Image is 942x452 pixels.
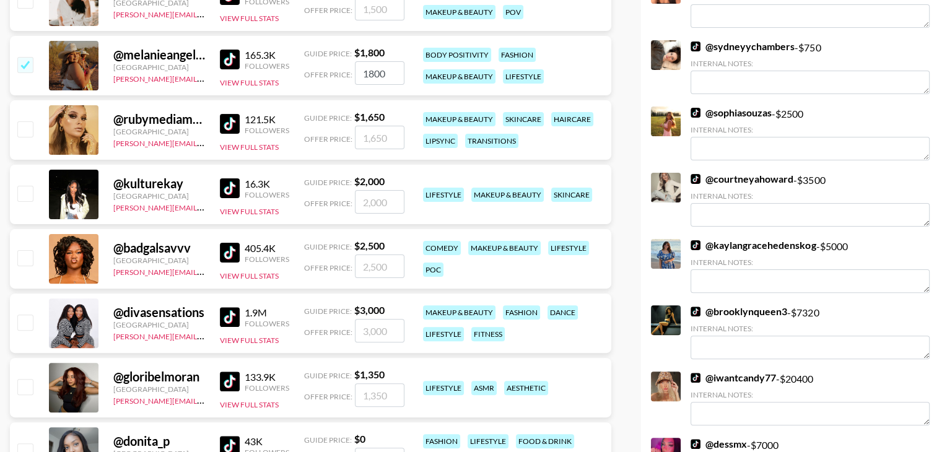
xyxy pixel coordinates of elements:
[354,433,365,445] strong: $ 0
[304,306,352,316] span: Guide Price:
[220,207,279,216] button: View Full Stats
[245,242,289,254] div: 405.4K
[113,7,355,19] a: [PERSON_NAME][EMAIL_ADDRESS][PERSON_NAME][DOMAIN_NAME]
[691,373,700,383] img: TikTok
[113,191,205,201] div: [GEOGRAPHIC_DATA]
[220,372,240,391] img: TikTok
[551,188,592,202] div: skincare
[691,438,747,450] a: @dessmx
[423,305,495,319] div: makeup & beauty
[471,327,505,341] div: fitness
[691,372,776,384] a: @iwantcandy77
[423,327,464,341] div: lifestyle
[113,72,355,84] a: [PERSON_NAME][EMAIL_ADDRESS][PERSON_NAME][DOMAIN_NAME]
[516,434,574,448] div: food & drink
[113,47,205,63] div: @ melanieangelese
[113,256,205,265] div: [GEOGRAPHIC_DATA]
[551,112,593,126] div: haircare
[691,106,772,119] a: @sophiasouzas
[691,239,816,251] a: @kaylangracehedenskog
[220,142,279,152] button: View Full Stats
[355,126,404,149] input: 1,650
[423,112,495,126] div: makeup & beauty
[354,368,385,380] strong: $ 1,350
[691,40,795,53] a: @sydneyychambers
[423,134,458,148] div: lipsync
[113,63,205,72] div: [GEOGRAPHIC_DATA]
[691,372,930,425] div: - $ 20400
[220,50,240,69] img: TikTok
[354,304,385,316] strong: $ 3,000
[504,381,548,395] div: aesthetic
[113,369,205,385] div: @ gloribelmoran
[245,383,289,393] div: Followers
[691,439,700,449] img: TikTok
[113,111,205,127] div: @ rubymediamakeup
[691,239,930,293] div: - $ 5000
[304,70,352,79] span: Offer Price:
[691,40,930,94] div: - $ 750
[220,178,240,198] img: TikTok
[304,199,352,208] span: Offer Price:
[304,242,352,251] span: Guide Price:
[503,69,544,84] div: lifestyle
[220,400,279,409] button: View Full Stats
[113,176,205,191] div: @ kulturekay
[691,173,930,227] div: - $ 3500
[113,433,205,449] div: @ donita_p
[245,190,289,199] div: Followers
[245,435,289,448] div: 43K
[691,390,930,399] div: Internal Notes:
[354,240,385,251] strong: $ 2,500
[113,201,355,212] a: [PERSON_NAME][EMAIL_ADDRESS][PERSON_NAME][DOMAIN_NAME]
[113,136,355,148] a: [PERSON_NAME][EMAIL_ADDRESS][PERSON_NAME][DOMAIN_NAME]
[304,49,352,58] span: Guide Price:
[355,190,404,214] input: 2,000
[423,434,460,448] div: fashion
[113,127,205,136] div: [GEOGRAPHIC_DATA]
[691,125,930,134] div: Internal Notes:
[354,111,385,123] strong: $ 1,650
[471,188,544,202] div: makeup & beauty
[423,69,495,84] div: makeup & beauty
[423,263,443,277] div: poc
[691,191,930,201] div: Internal Notes:
[691,240,700,250] img: TikTok
[691,108,700,118] img: TikTok
[465,134,518,148] div: transitions
[423,5,495,19] div: makeup & beauty
[304,435,352,445] span: Guide Price:
[220,114,240,134] img: TikTok
[471,381,497,395] div: asmr
[304,328,352,337] span: Offer Price:
[355,383,404,407] input: 1,350
[304,178,352,187] span: Guide Price:
[354,46,385,58] strong: $ 1,800
[220,78,279,87] button: View Full Stats
[220,243,240,263] img: TikTok
[113,240,205,256] div: @ badgalsavvv
[354,175,385,187] strong: $ 2,000
[113,329,355,341] a: [PERSON_NAME][EMAIL_ADDRESS][PERSON_NAME][DOMAIN_NAME]
[691,106,930,160] div: - $ 2500
[547,305,578,319] div: dance
[113,394,355,406] a: [PERSON_NAME][EMAIL_ADDRESS][PERSON_NAME][DOMAIN_NAME]
[691,173,793,185] a: @courtneyahoward
[691,41,700,51] img: TikTok
[245,178,289,190] div: 16.3K
[423,241,461,255] div: comedy
[503,112,544,126] div: skincare
[245,113,289,126] div: 121.5K
[548,241,589,255] div: lifestyle
[691,174,700,184] img: TikTok
[245,371,289,383] div: 133.9K
[245,306,289,319] div: 1.9M
[423,188,464,202] div: lifestyle
[304,263,352,272] span: Offer Price:
[220,336,279,345] button: View Full Stats
[468,241,541,255] div: makeup & beauty
[355,319,404,342] input: 3,000
[220,307,240,327] img: TikTok
[304,371,352,380] span: Guide Price:
[304,113,352,123] span: Guide Price:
